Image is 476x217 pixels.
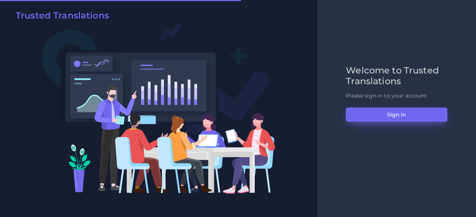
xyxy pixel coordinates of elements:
p: Please sign-in to your account [346,92,447,100]
h2: Trusted Translations [16,10,109,21]
h2: Welcome to Trusted Translations [346,65,447,87]
a: Trusted Translations [10,10,109,24]
img: Login V2 [42,23,276,194]
button: Sign in [346,108,447,122]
